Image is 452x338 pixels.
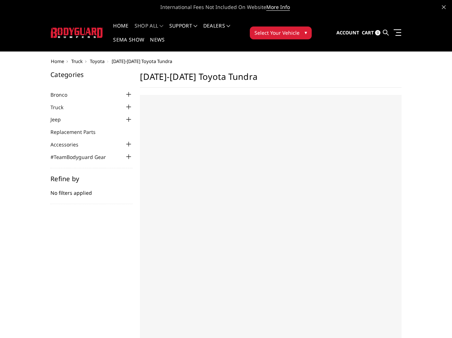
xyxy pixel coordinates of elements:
[113,37,144,51] a: SEMA Show
[266,4,290,11] a: More Info
[112,58,172,64] span: [DATE]-[DATE] Toyota Tundra
[254,29,300,37] span: Select Your Vehicle
[336,29,359,36] span: Account
[135,23,164,37] a: shop all
[250,26,312,39] button: Select Your Vehicle
[375,30,380,35] span: 0
[362,23,380,43] a: Cart 0
[50,91,76,98] a: Bronco
[51,58,64,64] a: Home
[362,29,374,36] span: Cart
[113,23,128,37] a: Home
[50,71,133,78] h5: Categories
[71,58,83,64] a: Truck
[50,153,115,161] a: #TeamBodyguard Gear
[336,23,359,43] a: Account
[50,103,72,111] a: Truck
[169,23,198,37] a: Support
[50,175,133,204] div: No filters applied
[50,141,87,148] a: Accessories
[51,28,103,38] img: BODYGUARD BUMPERS
[150,37,165,51] a: News
[50,116,70,123] a: Jeep
[50,175,133,182] h5: Refine by
[90,58,105,64] a: Toyota
[50,128,105,136] a: Replacement Parts
[203,23,230,37] a: Dealers
[305,29,307,36] span: ▾
[140,71,402,88] h1: [DATE]-[DATE] Toyota Tundra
